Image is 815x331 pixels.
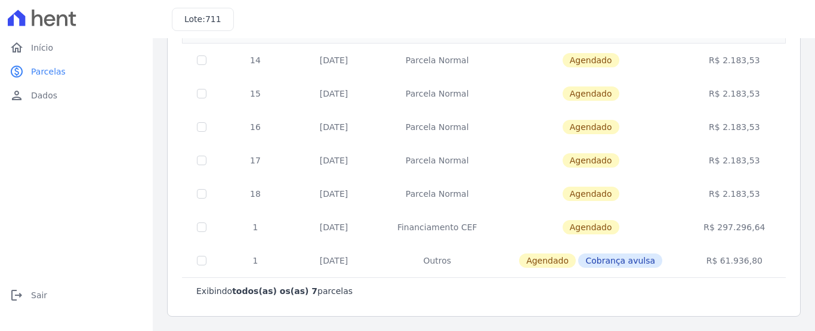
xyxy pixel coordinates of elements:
[290,144,378,177] td: [DATE]
[519,253,576,268] span: Agendado
[221,43,290,77] td: 14
[685,110,784,144] td: R$ 2.183,53
[221,244,290,277] td: 1
[31,66,66,78] span: Parcelas
[196,285,353,297] p: Exibindo parcelas
[378,43,496,77] td: Parcela Normal
[685,144,784,177] td: R$ 2.183,53
[205,14,221,24] span: 711
[563,86,619,101] span: Agendado
[221,211,290,244] td: 1
[221,177,290,211] td: 18
[563,187,619,201] span: Agendado
[685,244,784,277] td: R$ 61.936,80
[10,64,24,79] i: paid
[5,283,148,307] a: logoutSair
[10,88,24,103] i: person
[685,211,784,244] td: R$ 297.296,64
[31,42,53,54] span: Início
[10,41,24,55] i: home
[290,211,378,244] td: [DATE]
[685,43,784,77] td: R$ 2.183,53
[221,77,290,110] td: 15
[378,244,496,277] td: Outros
[221,144,290,177] td: 17
[578,253,662,268] span: Cobrança avulsa
[31,89,57,101] span: Dados
[31,289,47,301] span: Sair
[290,244,378,277] td: [DATE]
[378,77,496,110] td: Parcela Normal
[221,110,290,144] td: 16
[378,110,496,144] td: Parcela Normal
[184,13,221,26] h3: Lote:
[563,153,619,168] span: Agendado
[290,43,378,77] td: [DATE]
[563,220,619,234] span: Agendado
[563,53,619,67] span: Agendado
[563,120,619,134] span: Agendado
[5,83,148,107] a: personDados
[232,286,317,296] b: todos(as) os(as) 7
[290,177,378,211] td: [DATE]
[685,77,784,110] td: R$ 2.183,53
[378,144,496,177] td: Parcela Normal
[378,177,496,211] td: Parcela Normal
[685,177,784,211] td: R$ 2.183,53
[378,211,496,244] td: Financiamento CEF
[10,288,24,302] i: logout
[290,110,378,144] td: [DATE]
[290,77,378,110] td: [DATE]
[5,60,148,83] a: paidParcelas
[5,36,148,60] a: homeInício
